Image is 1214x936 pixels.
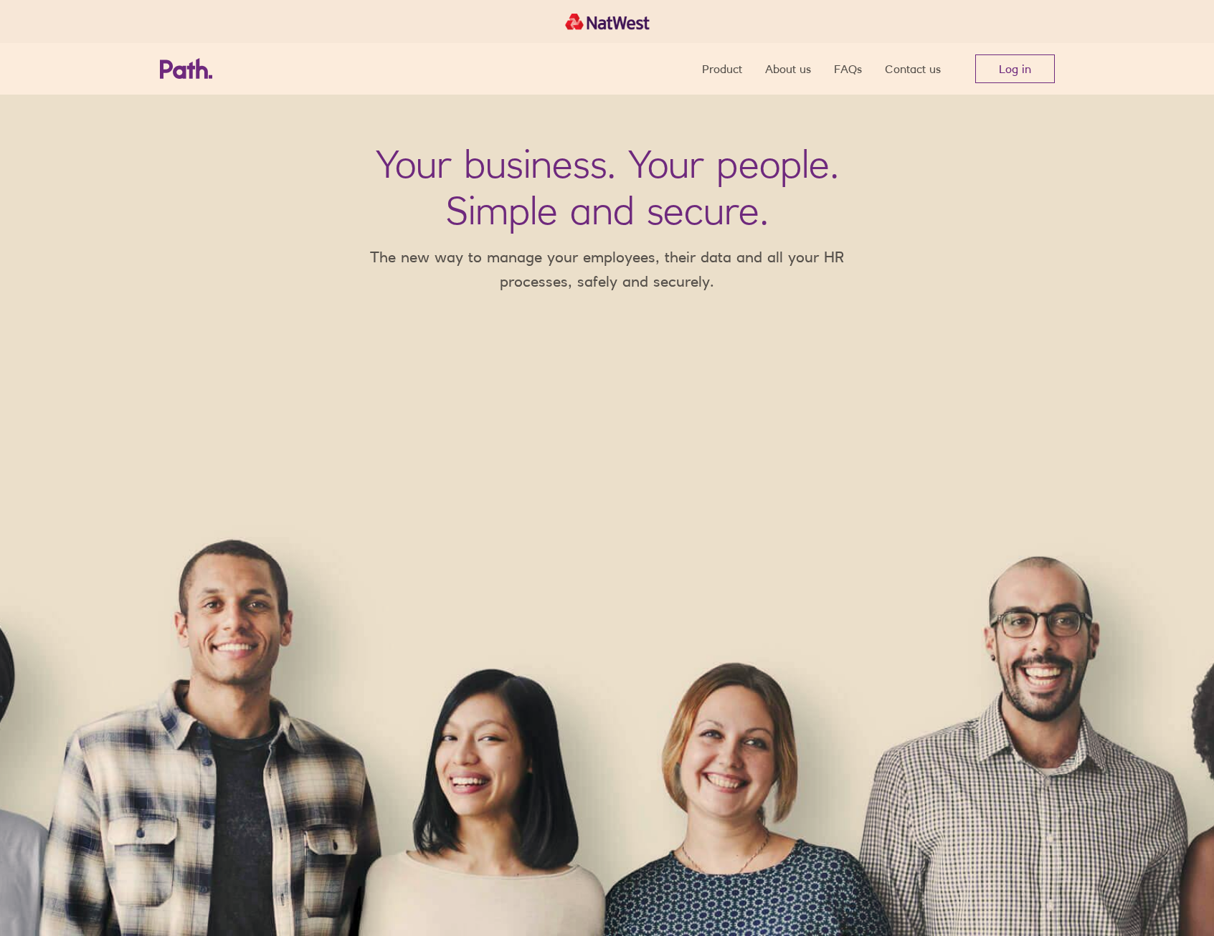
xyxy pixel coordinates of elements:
p: The new way to manage your employees, their data and all your HR processes, safely and securely. [349,245,866,293]
a: FAQs [834,43,862,95]
a: Contact us [885,43,941,95]
h1: Your business. Your people. Simple and secure. [376,140,839,234]
a: About us [765,43,811,95]
a: Product [702,43,742,95]
a: Log in [975,54,1055,83]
